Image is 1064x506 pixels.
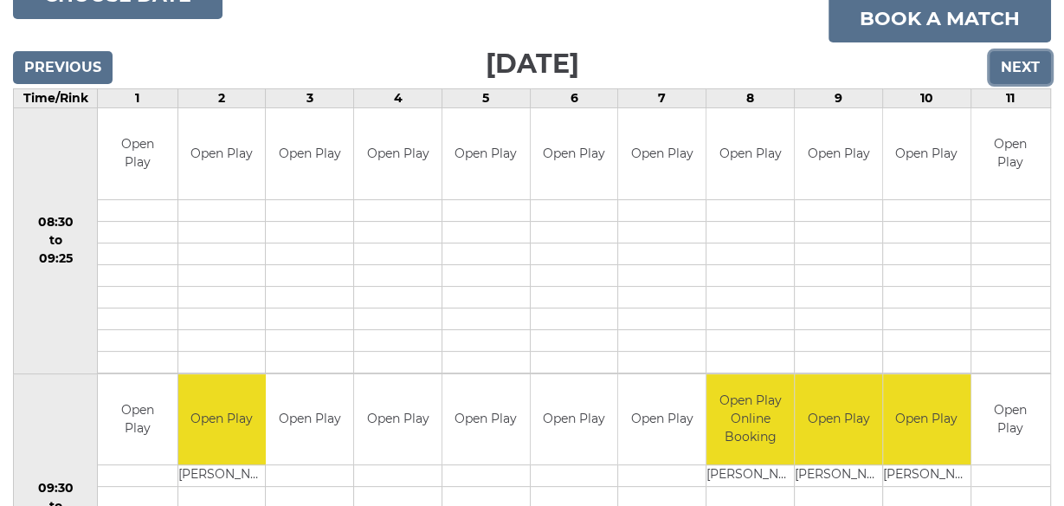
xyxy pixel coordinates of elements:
[98,89,177,108] td: 1
[706,108,794,199] td: Open Play
[795,89,883,108] td: 9
[178,374,266,465] td: Open Play
[795,374,882,465] td: Open Play
[882,89,970,108] td: 10
[970,89,1050,108] td: 11
[883,465,970,487] td: [PERSON_NAME]
[266,89,354,108] td: 3
[354,374,442,465] td: Open Play
[354,89,442,108] td: 4
[178,108,266,199] td: Open Play
[442,108,530,199] td: Open Play
[531,374,618,465] td: Open Play
[883,108,970,199] td: Open Play
[442,374,530,465] td: Open Play
[442,89,530,108] td: 5
[706,89,795,108] td: 8
[354,108,442,199] td: Open Play
[706,465,794,487] td: [PERSON_NAME]
[883,374,970,465] td: Open Play
[990,51,1051,84] input: Next
[618,374,706,465] td: Open Play
[795,465,882,487] td: [PERSON_NAME]
[795,108,882,199] td: Open Play
[706,374,794,465] td: Open Play Online Booking
[14,89,98,108] td: Time/Rink
[530,89,618,108] td: 6
[971,374,1050,465] td: Open Play
[531,108,618,199] td: Open Play
[178,465,266,487] td: [PERSON_NAME]
[618,108,706,199] td: Open Play
[618,89,706,108] td: 7
[971,108,1050,199] td: Open Play
[13,51,113,84] input: Previous
[266,374,353,465] td: Open Play
[98,374,177,465] td: Open Play
[266,108,353,199] td: Open Play
[177,89,266,108] td: 2
[98,108,177,199] td: Open Play
[14,108,98,374] td: 08:30 to 09:25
